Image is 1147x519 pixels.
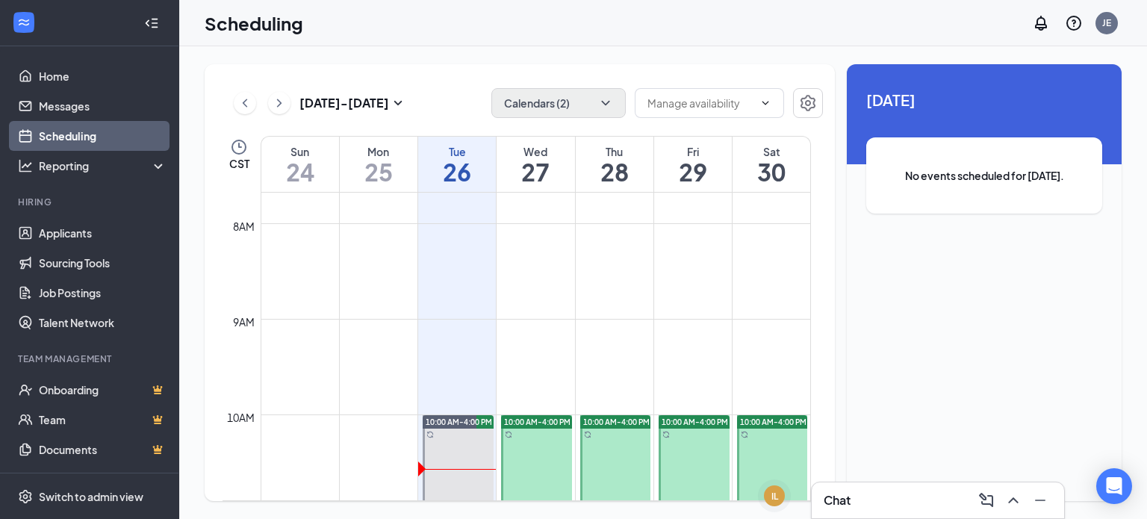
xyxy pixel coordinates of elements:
input: Manage availability [647,95,753,111]
svg: Analysis [18,158,33,173]
a: DocumentsCrown [39,435,167,464]
a: August 24, 2025 [261,137,339,192]
h1: 24 [261,159,339,184]
span: 10:00 AM-4:00 PM [662,417,728,427]
span: [DATE] [866,88,1102,111]
div: 10am [224,409,258,426]
button: ChevronUp [1001,488,1025,512]
svg: SmallChevronDown [389,94,407,112]
span: 10:00 AM-4:00 PM [504,417,571,427]
svg: Minimize [1031,491,1049,509]
a: August 30, 2025 [733,137,810,192]
h1: 28 [576,159,653,184]
svg: Sync [662,431,670,438]
svg: ChevronDown [598,96,613,111]
div: Tue [418,144,496,159]
a: August 28, 2025 [576,137,653,192]
button: ComposeMessage [975,488,998,512]
a: August 25, 2025 [340,137,417,192]
div: Team Management [18,352,164,365]
a: Job Postings [39,278,167,308]
h3: Chat [824,492,851,509]
a: SurveysCrown [39,464,167,494]
span: No events scheduled for [DATE]. [896,167,1072,184]
svg: ChevronUp [1004,491,1022,509]
a: Scheduling [39,121,167,151]
div: Hiring [18,196,164,208]
div: JE [1102,16,1111,29]
div: 8am [230,218,258,234]
div: Fri [654,144,732,159]
span: CST [229,156,249,171]
span: 10:00 AM-4:00 PM [740,417,806,427]
button: ChevronLeft [234,92,256,114]
svg: Settings [799,94,817,112]
div: Reporting [39,158,167,173]
svg: Collapse [144,16,159,31]
div: Sat [733,144,810,159]
a: Home [39,61,167,91]
a: August 26, 2025 [418,137,496,192]
svg: WorkstreamLogo [16,15,31,30]
a: Talent Network [39,308,167,338]
div: Sun [261,144,339,159]
h1: Scheduling [205,10,303,36]
svg: Sync [584,431,591,438]
svg: Sync [741,431,748,438]
svg: Notifications [1032,14,1050,32]
svg: Sync [505,431,512,438]
a: OnboardingCrown [39,375,167,405]
a: August 29, 2025 [654,137,732,192]
a: Applicants [39,218,167,248]
h1: 25 [340,159,417,184]
svg: Sync [426,431,434,438]
svg: Clock [230,138,248,156]
button: Settings [793,88,823,118]
h1: 29 [654,159,732,184]
div: Mon [340,144,417,159]
svg: Settings [18,489,33,504]
h3: [DATE] - [DATE] [299,95,389,111]
a: Sourcing Tools [39,248,167,278]
h1: 30 [733,159,810,184]
a: August 27, 2025 [497,137,574,192]
div: Wed [497,144,574,159]
span: 10:00 AM-4:00 PM [583,417,650,427]
div: Open Intercom Messenger [1096,468,1132,504]
span: 10:00 AM-4:00 PM [426,417,492,427]
a: TeamCrown [39,405,167,435]
a: Messages [39,91,167,121]
svg: ChevronRight [272,94,287,112]
div: IL [771,490,778,503]
svg: ChevronDown [759,97,771,109]
div: 9am [230,314,258,330]
svg: ComposeMessage [977,491,995,509]
button: Minimize [1028,488,1052,512]
div: Thu [576,144,653,159]
svg: QuestionInfo [1065,14,1083,32]
h1: 26 [418,159,496,184]
h1: 27 [497,159,574,184]
button: Calendars (2)ChevronDown [491,88,626,118]
svg: ChevronLeft [237,94,252,112]
button: ChevronRight [268,92,290,114]
div: Switch to admin view [39,489,143,504]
